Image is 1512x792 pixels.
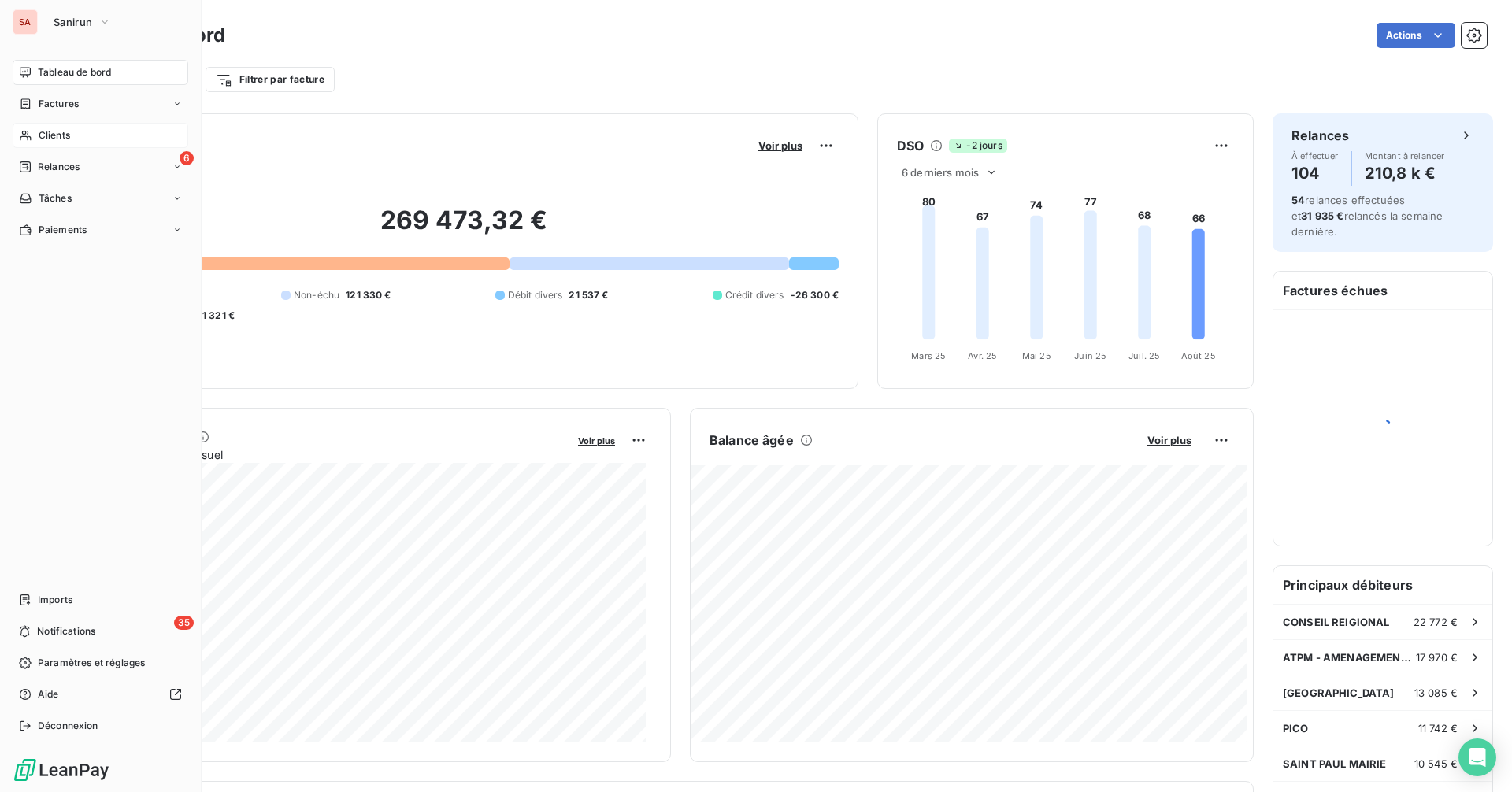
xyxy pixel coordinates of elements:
[1273,272,1492,309] h6: Factures échues
[1147,434,1191,446] span: Voir plus
[1301,209,1343,222] span: 31 935 €
[1143,433,1196,447] button: Voir plus
[949,139,1006,153] span: -2 jours
[1273,566,1492,604] h6: Principaux débiteurs
[13,91,188,117] a: Factures
[1418,722,1458,735] span: 11 742 €
[1458,738,1496,776] div: Open Intercom Messenger
[1291,126,1349,145] h6: Relances
[54,16,92,28] span: Sanirun
[13,757,110,783] img: Logo LeanPay
[38,687,59,701] span: Aide
[508,288,563,302] span: Débit divers
[206,67,335,92] button: Filtrer par facture
[578,435,615,446] span: Voir plus
[39,97,79,111] span: Factures
[1283,687,1395,699] span: [GEOGRAPHIC_DATA]
[1291,151,1339,161] span: À effectuer
[791,288,839,302] span: -26 300 €
[89,205,839,252] h2: 269 473,32 €
[1291,161,1339,186] h4: 104
[39,128,70,142] span: Clients
[1291,194,1305,206] span: 54
[38,719,98,733] span: Déconnexion
[13,9,38,35] div: SA
[1365,161,1445,186] h4: 210,8 k €
[1074,350,1106,361] tspan: Juin 25
[902,166,979,179] span: 6 derniers mois
[38,65,111,80] span: Tableau de bord
[1128,350,1160,361] tspan: Juil. 25
[1365,151,1445,161] span: Montant à relancer
[294,288,339,302] span: Non-échu
[13,217,188,242] a: Paiements
[758,139,802,152] span: Voir plus
[1416,651,1458,664] span: 17 970 €
[1414,687,1458,699] span: 13 085 €
[39,223,87,237] span: Paiements
[1291,194,1443,238] span: relances effectuées et relancés la semaine dernière.
[968,350,997,361] tspan: Avr. 25
[174,616,194,630] span: 35
[180,151,194,165] span: 6
[38,160,80,174] span: Relances
[37,624,95,638] span: Notifications
[13,186,188,211] a: Tâches
[1283,616,1390,628] span: CONSEIL REIGIONAL
[198,309,235,323] span: -1 321 €
[573,433,620,447] button: Voir plus
[911,350,946,361] tspan: Mars 25
[1283,722,1309,735] span: PICO
[13,60,188,85] a: Tableau de bord
[725,288,784,302] span: Crédit divers
[13,650,188,675] a: Paramètres et réglages
[346,288,391,302] span: 121 330 €
[1283,651,1416,664] span: ATPM - AMENAGEMENTS TRAVAUX PUBLICS DES MASCAREIGNES
[1022,350,1051,361] tspan: Mai 25
[1377,23,1455,48] button: Actions
[13,682,188,707] a: Aide
[13,154,188,179] a: 6Relances
[897,136,924,155] h6: DSO
[13,587,188,613] a: Imports
[13,123,188,148] a: Clients
[38,593,72,607] span: Imports
[1414,616,1458,628] span: 22 772 €
[1414,757,1458,770] span: 10 545 €
[39,191,72,205] span: Tâches
[754,139,807,153] button: Voir plus
[89,446,567,463] span: Chiffre d'affaires mensuel
[1181,350,1216,361] tspan: Août 25
[569,288,608,302] span: 21 537 €
[710,431,794,450] h6: Balance âgée
[38,656,145,670] span: Paramètres et réglages
[1283,757,1387,770] span: SAINT PAUL MAIRIE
